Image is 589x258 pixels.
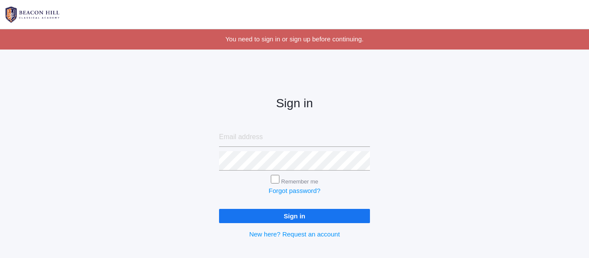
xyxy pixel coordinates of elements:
[219,97,370,110] h2: Sign in
[249,230,340,238] a: New here? Request an account
[219,209,370,223] input: Sign in
[281,178,318,185] label: Remember me
[219,127,370,147] input: Email address
[269,187,320,194] a: Forgot password?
